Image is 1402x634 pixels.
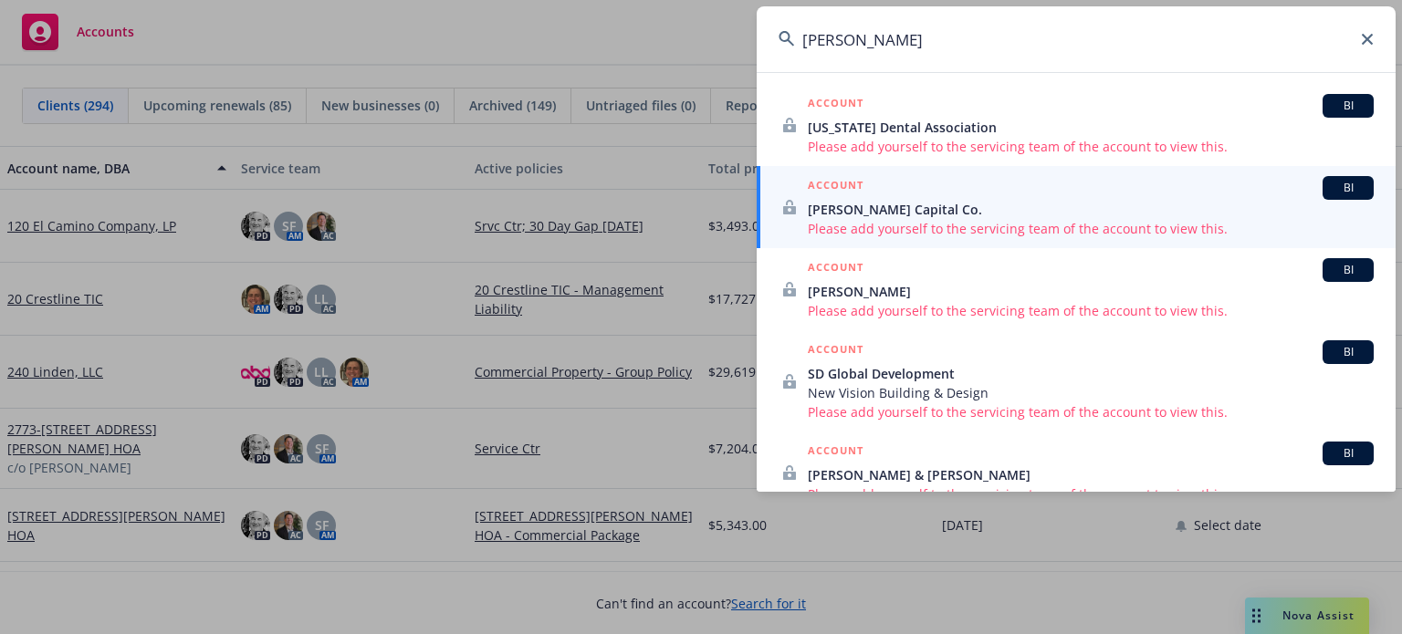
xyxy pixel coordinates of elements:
[1330,445,1366,462] span: BI
[1330,98,1366,114] span: BI
[757,248,1396,330] a: ACCOUNTBI[PERSON_NAME]Please add yourself to the servicing team of the account to view this.
[1330,344,1366,360] span: BI
[808,176,863,198] h5: ACCOUNT
[808,465,1374,484] span: [PERSON_NAME] & [PERSON_NAME]
[757,6,1396,72] input: Search...
[808,258,863,280] h5: ACCOUNT
[757,330,1396,431] a: ACCOUNTBISD Global DevelopmentNew Vision Building & DesignPlease add yourself to the servicing te...
[808,402,1374,421] span: Please add yourself to the servicing team of the account to view this.
[808,282,1374,301] span: [PERSON_NAME]
[808,383,1374,402] span: New Vision Building & Design
[808,484,1374,504] span: Please add yourself to the servicing team of the account to view this.
[757,166,1396,248] a: ACCOUNTBI[PERSON_NAME] Capital Co.Please add yourself to the servicing team of the account to vie...
[1330,180,1366,196] span: BI
[808,442,863,463] h5: ACCOUNT
[808,200,1374,219] span: [PERSON_NAME] Capital Co.
[808,219,1374,238] span: Please add yourself to the servicing team of the account to view this.
[808,301,1374,320] span: Please add yourself to the servicing team of the account to view this.
[808,340,863,362] h5: ACCOUNT
[808,137,1374,156] span: Please add yourself to the servicing team of the account to view this.
[1330,262,1366,278] span: BI
[757,84,1396,166] a: ACCOUNTBI[US_STATE] Dental AssociationPlease add yourself to the servicing team of the account to...
[808,364,1374,383] span: SD Global Development
[808,94,863,116] h5: ACCOUNT
[808,118,1374,137] span: [US_STATE] Dental Association
[757,431,1396,514] a: ACCOUNTBI[PERSON_NAME] & [PERSON_NAME]Please add yourself to the servicing team of the account to...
